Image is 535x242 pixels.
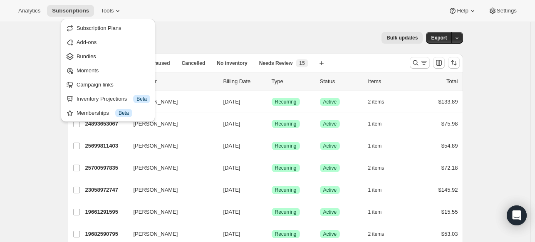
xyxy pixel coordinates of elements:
button: Moments [63,64,153,77]
div: IDCustomerBilling DateTypeStatusItemsTotal [85,77,458,86]
button: Settings [483,5,522,17]
button: Sort the results [448,57,460,69]
div: 19661291595[PERSON_NAME][DATE]SuccessRecurringSuccessActive1 item$15.55 [85,206,458,218]
p: 19682590795 [85,230,127,238]
button: [PERSON_NAME] [129,205,212,219]
button: Tools [96,5,127,17]
p: Billing Date [223,77,265,86]
button: Help [443,5,481,17]
span: Tools [101,7,114,14]
button: Subscriptions [47,5,94,17]
span: [DATE] [223,231,240,237]
span: $54.89 [441,143,458,149]
button: Campaign links [63,78,153,91]
div: 25699811403[PERSON_NAME][DATE]SuccessRecurringSuccessActive1 item$54.89 [85,140,458,152]
p: 23058972747 [85,186,127,194]
span: 1 item [368,121,382,127]
span: Cancelled [182,60,206,67]
span: [DATE] [223,143,240,149]
div: 23058972747[PERSON_NAME][DATE]SuccessRecurringSuccessActive1 item$145.92 [85,184,458,196]
button: [PERSON_NAME] [129,227,212,241]
button: 1 item [368,206,391,218]
span: $145.92 [438,187,458,193]
span: 2 items [368,165,384,171]
button: [PERSON_NAME] [129,95,212,109]
button: Bundles [63,49,153,63]
span: Recurring [275,165,297,171]
button: Create new view [315,57,328,69]
span: $53.03 [441,231,458,237]
span: $72.18 [441,165,458,171]
span: Active [323,143,337,149]
span: Recurring [275,209,297,215]
span: Needs Review [259,60,293,67]
span: $75.98 [441,121,458,127]
span: [DATE] [223,209,240,215]
p: Status [320,77,362,86]
div: Inventory Projections [77,95,150,103]
span: [DATE] [223,187,240,193]
span: Analytics [18,7,40,14]
span: [DATE] [223,165,240,171]
span: Moments [77,67,99,74]
div: Memberships [77,109,150,117]
p: 25700597835 [85,164,127,172]
button: Analytics [13,5,45,17]
span: Beta [119,110,129,116]
div: Type [272,77,313,86]
span: Active [323,165,337,171]
button: Add-ons [63,35,153,49]
button: [PERSON_NAME] [129,117,212,131]
div: 24893653067[PERSON_NAME][DATE]SuccessRecurringSuccessActive1 item$75.98 [85,118,458,130]
span: Active [323,121,337,127]
span: Subscription Plans [77,25,121,31]
button: Subscription Plans [63,21,153,35]
p: 19661291595 [85,208,127,216]
span: No inventory [217,60,247,67]
button: Customize table column order and visibility [433,57,445,69]
button: 2 items [368,162,394,174]
span: 2 items [368,231,384,237]
span: Active [323,187,337,193]
span: $133.89 [438,99,458,105]
span: 15 [299,60,305,67]
span: [DATE] [223,99,240,105]
div: 19658866763[PERSON_NAME][DATE]SuccessRecurringSuccessActive2 items$133.89 [85,96,458,108]
button: [PERSON_NAME] [129,139,212,153]
button: Bulk updates [381,32,423,44]
span: Recurring [275,187,297,193]
span: Recurring [275,231,297,237]
span: [PERSON_NAME] [134,164,178,172]
span: Beta [136,96,147,102]
button: Search and filter results [410,57,430,69]
button: 2 items [368,96,394,108]
div: 25700597835[PERSON_NAME][DATE]SuccessRecurringSuccessActive2 items$72.18 [85,162,458,174]
div: Items [368,77,410,86]
span: Campaign links [77,81,114,88]
span: [DATE] [223,121,240,127]
span: Bulk updates [386,35,418,41]
span: 2 items [368,99,384,105]
span: 1 item [368,143,382,149]
p: Total [446,77,458,86]
button: Inventory Projections [63,92,153,105]
p: Customer [134,77,217,86]
span: Recurring [275,121,297,127]
span: Subscriptions [52,7,89,14]
button: 1 item [368,140,391,152]
span: [PERSON_NAME] [134,230,178,238]
span: [PERSON_NAME] [134,142,178,150]
button: [PERSON_NAME] [129,183,212,197]
span: Settings [497,7,517,14]
button: Memberships [63,106,153,119]
span: 1 item [368,209,382,215]
span: Recurring [275,99,297,105]
button: [PERSON_NAME] [129,161,212,175]
span: Active [323,209,337,215]
button: 1 item [368,184,391,196]
span: $15.55 [441,209,458,215]
span: Active [323,231,337,237]
button: 2 items [368,228,394,240]
button: 1 item [368,118,391,130]
div: 19682590795[PERSON_NAME][DATE]SuccessRecurringSuccessActive2 items$53.03 [85,228,458,240]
